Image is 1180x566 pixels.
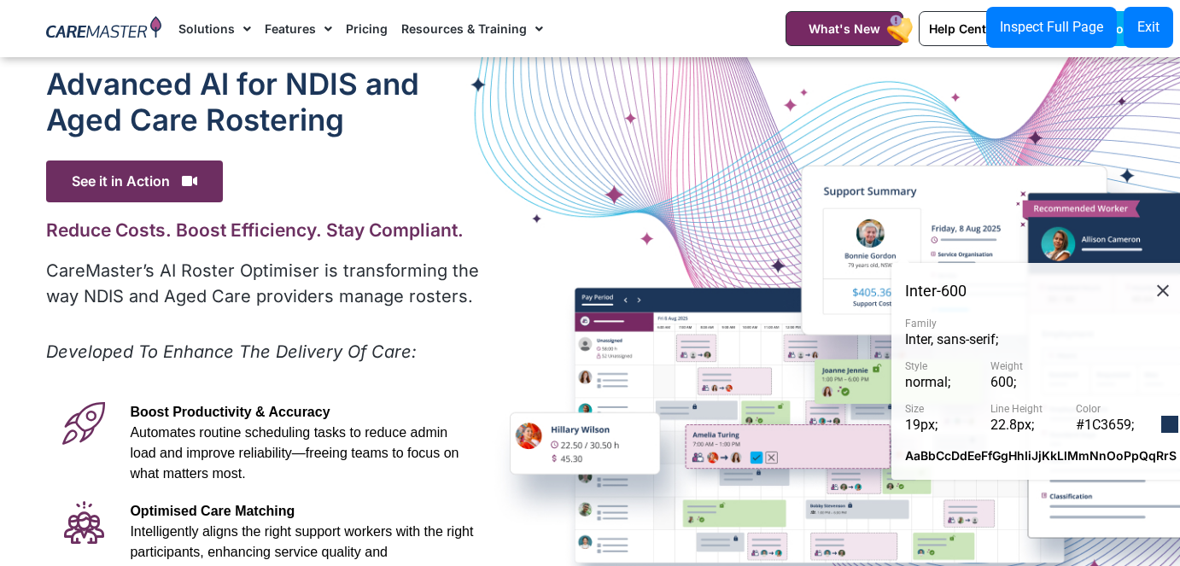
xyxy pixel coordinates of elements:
[130,405,330,419] span: Boost Productivity & Accuracy
[130,504,295,518] span: Optimised Care Matching
[46,341,417,362] em: Developed To Enhance The Delivery Of Care:
[905,283,967,299] span: Inter - 600
[919,11,1008,46] a: Help Centre
[905,361,990,371] span: Style
[990,361,1076,371] span: Weight
[905,446,1177,466] div: AaBbCcDdEeFfGgHhIiJjKkLlMmNnOoPpQqRrSsTtUuVvWwXxYyZz
[929,21,998,36] span: Help Centre
[1000,17,1103,38] div: Inspect Full Page
[905,331,998,347] span: Inter, sans-serif ;
[46,219,482,241] h2: Reduce Costs. Boost Efficiency. Stay Compliant.
[46,258,482,309] p: CareMaster’s AI Roster Optimiser is transforming the way NDIS and Aged Care providers manage rost...
[1076,417,1134,433] span: #1C3659 ;
[46,66,482,137] h1: Advanced Al for NDIS and Aged Care Rostering
[990,374,1016,390] span: 600 ;
[46,16,161,42] img: CareMaster Logo
[905,374,950,390] span: normal ;
[905,318,1177,329] span: Family
[905,417,938,433] span: 19px ;
[990,404,1076,414] span: Line Height
[986,7,1117,48] button: Inspect Full Page
[990,417,1034,433] span: 22.8px ;
[809,21,880,36] span: What's New
[1076,404,1161,414] span: Color
[786,11,903,46] a: What's New
[1124,7,1173,48] button: Exit
[130,425,459,481] span: Automates routine scheduling tasks to reduce admin load and improve reliability—freeing teams to ...
[1137,17,1160,38] div: Exit
[46,160,223,202] span: See it in Action
[905,404,990,414] span: Size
